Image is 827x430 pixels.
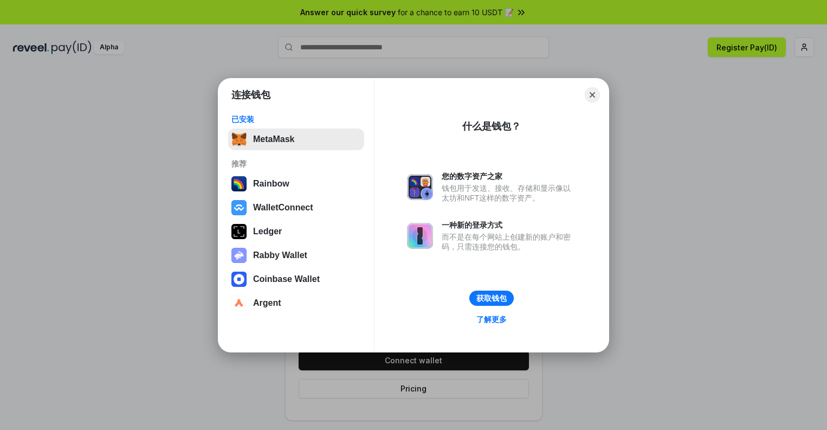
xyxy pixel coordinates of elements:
a: 了解更多 [470,312,513,326]
img: svg+xml,%3Csvg%20fill%3D%22none%22%20height%3D%2233%22%20viewBox%3D%220%200%2035%2033%22%20width%... [231,132,247,147]
img: svg+xml,%3Csvg%20width%3D%22120%22%20height%3D%22120%22%20viewBox%3D%220%200%20120%20120%22%20fil... [231,176,247,191]
div: WalletConnect [253,203,313,213]
div: 推荐 [231,159,361,169]
button: Ledger [228,221,364,242]
button: WalletConnect [228,197,364,219]
button: Rainbow [228,173,364,195]
button: MetaMask [228,129,364,150]
div: MetaMask [253,134,294,144]
div: 一种新的登录方式 [442,220,576,230]
div: 而不是在每个网站上创建新的账户和密码，只需连接您的钱包。 [442,232,576,252]
div: 您的数字资产之家 [442,171,576,181]
button: Argent [228,292,364,314]
button: Coinbase Wallet [228,268,364,290]
div: Argent [253,298,281,308]
div: 已安装 [231,114,361,124]
img: svg+xml,%3Csvg%20xmlns%3D%22http%3A%2F%2Fwww.w3.org%2F2000%2Fsvg%22%20width%3D%2228%22%20height%3... [231,224,247,239]
img: svg+xml,%3Csvg%20width%3D%2228%22%20height%3D%2228%22%20viewBox%3D%220%200%2028%2028%22%20fill%3D... [231,296,247,311]
button: 获取钱包 [469,291,514,306]
div: Rainbow [253,179,289,189]
img: svg+xml,%3Csvg%20xmlns%3D%22http%3A%2F%2Fwww.w3.org%2F2000%2Fsvg%22%20fill%3D%22none%22%20viewBox... [407,174,433,200]
button: Close [585,87,600,102]
div: 获取钱包 [476,293,507,303]
h1: 连接钱包 [231,88,270,101]
img: svg+xml,%3Csvg%20width%3D%2228%22%20height%3D%2228%22%20viewBox%3D%220%200%2028%2028%22%20fill%3D... [231,272,247,287]
div: Rabby Wallet [253,251,307,260]
img: svg+xml,%3Csvg%20width%3D%2228%22%20height%3D%2228%22%20viewBox%3D%220%200%2028%2028%22%20fill%3D... [231,200,247,215]
button: Rabby Wallet [228,245,364,266]
img: svg+xml,%3Csvg%20xmlns%3D%22http%3A%2F%2Fwww.w3.org%2F2000%2Fsvg%22%20fill%3D%22none%22%20viewBox... [231,248,247,263]
div: Coinbase Wallet [253,274,320,284]
img: svg+xml,%3Csvg%20xmlns%3D%22http%3A%2F%2Fwww.w3.org%2F2000%2Fsvg%22%20fill%3D%22none%22%20viewBox... [407,223,433,249]
div: 了解更多 [476,315,507,324]
div: 钱包用于发送、接收、存储和显示像以太坊和NFT这样的数字资产。 [442,183,576,203]
div: 什么是钱包？ [462,120,521,133]
div: Ledger [253,227,282,236]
